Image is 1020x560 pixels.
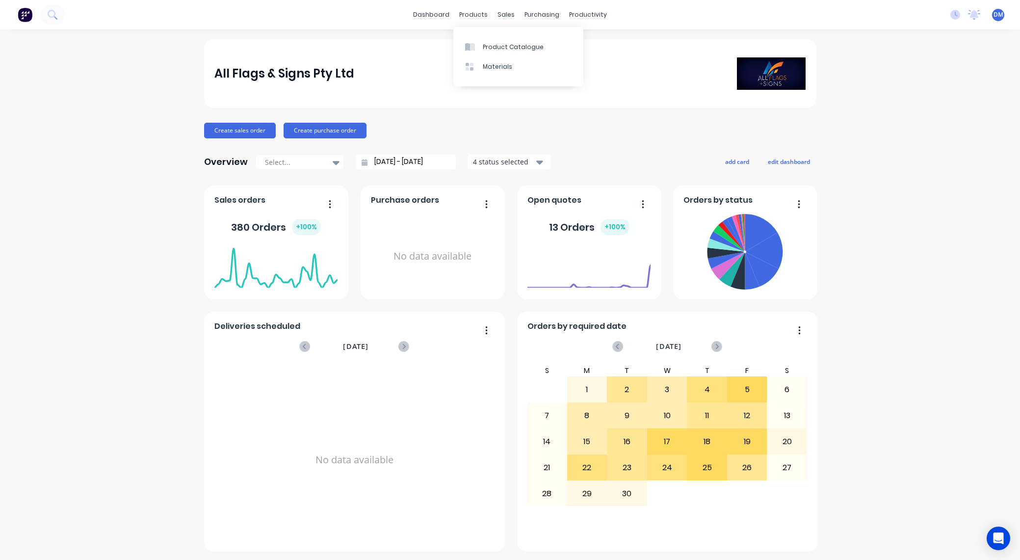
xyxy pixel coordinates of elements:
div: S [527,365,567,376]
button: Create sales order [204,123,276,138]
div: No data available [214,365,494,555]
div: All Flags & Signs Pty Ltd [214,64,354,83]
div: productivity [564,7,612,22]
div: 26 [728,455,767,480]
span: Orders by required date [527,320,627,332]
div: 7 [527,403,567,428]
span: Sales orders [214,194,265,206]
div: purchasing [520,7,564,22]
div: 27 [767,455,807,480]
div: 19 [728,429,767,454]
div: + 100 % [292,219,321,235]
div: F [727,365,767,376]
button: edit dashboard [761,155,816,168]
div: Materials [483,62,512,71]
div: 380 Orders [231,219,321,235]
div: 24 [648,455,687,480]
div: 13 [767,403,807,428]
div: No data available [371,210,494,303]
div: 22 [568,455,607,480]
a: Materials [453,57,583,77]
div: 15 [568,429,607,454]
span: DM [994,10,1003,19]
div: 1 [568,377,607,402]
span: [DATE] [656,341,681,352]
span: Deliveries scheduled [214,320,300,332]
div: 13 Orders [549,219,629,235]
div: Overview [204,152,248,172]
button: Create purchase order [284,123,366,138]
div: 18 [687,429,727,454]
div: 11 [687,403,727,428]
span: Purchase orders [371,194,439,206]
div: 25 [687,455,727,480]
div: 28 [527,481,567,506]
div: 5 [728,377,767,402]
button: add card [719,155,756,168]
img: Factory [18,7,32,22]
div: Product Catalogue [483,43,544,52]
div: 17 [648,429,687,454]
button: 4 status selected [468,155,551,169]
div: 6 [767,377,807,402]
div: T [607,365,647,376]
div: products [454,7,493,22]
div: S [767,365,807,376]
div: 14 [527,429,567,454]
div: 4 [687,377,727,402]
div: Open Intercom Messenger [987,527,1010,550]
a: dashboard [408,7,454,22]
div: 10 [648,403,687,428]
div: 16 [607,429,647,454]
div: 9 [607,403,647,428]
div: 8 [568,403,607,428]
div: + 100 % [601,219,629,235]
a: Product Catalogue [453,37,583,56]
div: 30 [607,481,647,506]
div: 23 [607,455,647,480]
span: Open quotes [527,194,581,206]
div: 21 [527,455,567,480]
div: 12 [728,403,767,428]
span: Orders by status [683,194,753,206]
div: 3 [648,377,687,402]
div: sales [493,7,520,22]
div: 2 [607,377,647,402]
div: 20 [767,429,807,454]
span: [DATE] [343,341,368,352]
img: All Flags & Signs Pty Ltd [737,57,806,90]
div: W [647,365,687,376]
div: 29 [568,481,607,506]
div: 4 status selected [473,157,535,167]
div: T [687,365,727,376]
div: M [567,365,607,376]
